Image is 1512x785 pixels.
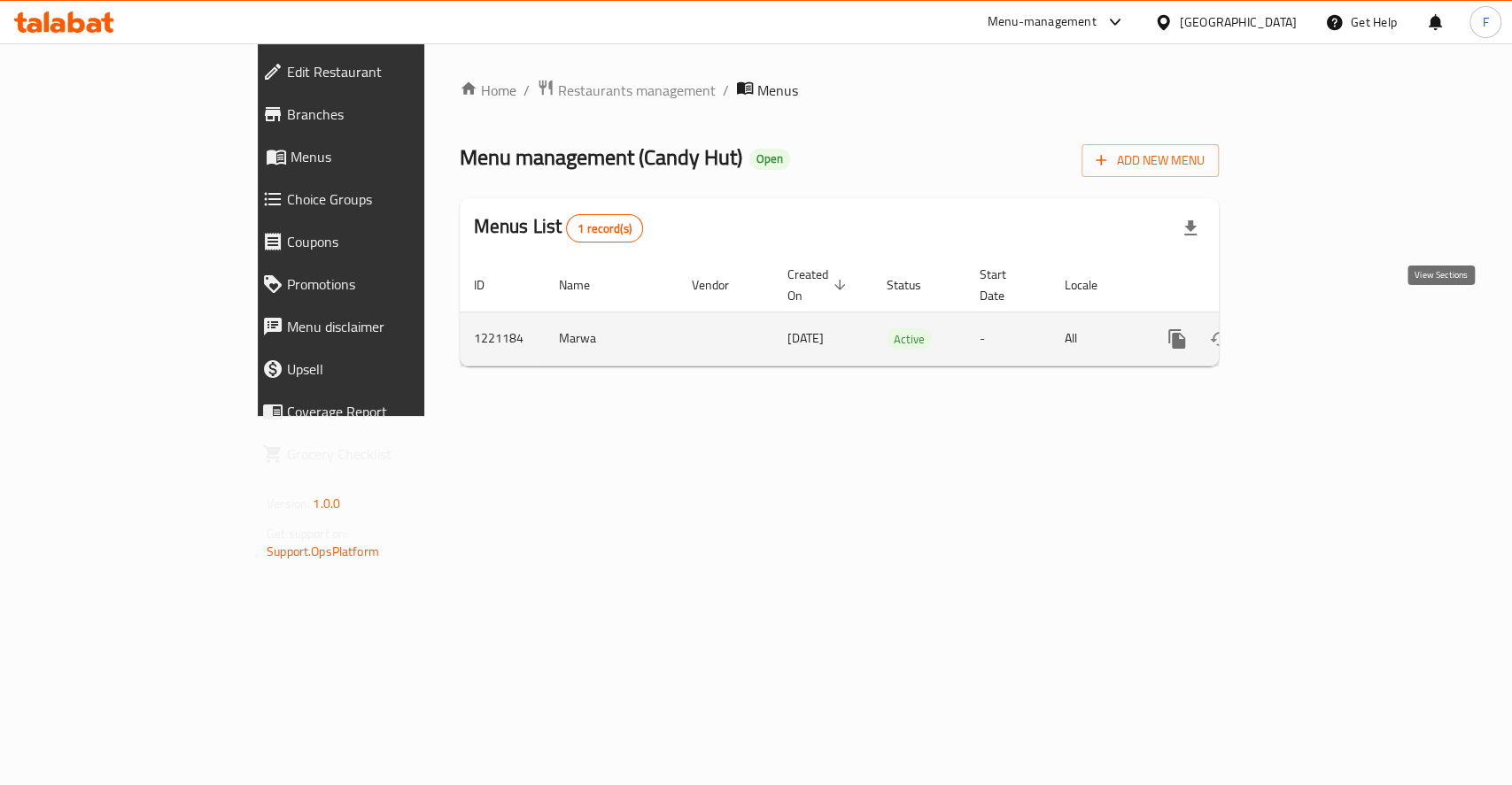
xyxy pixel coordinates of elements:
[287,273,496,295] span: Promotions
[558,80,716,101] span: Restaurants management
[474,213,643,242] h2: Menus List
[287,104,496,125] span: Branches
[1482,12,1488,32] span: F
[1142,258,1340,312] th: Actions
[248,263,510,305] a: Promotions
[545,312,678,366] td: Marwa
[1051,312,1142,366] td: All
[248,220,510,263] a: Coupons
[749,151,790,166] span: Open
[523,80,530,101] li: /
[267,522,348,545] span: Get support on:
[1082,144,1219,177] button: Add New Menu
[566,214,643,242] div: Total records count
[291,146,496,167] span: Menus
[248,50,510,93] a: Edit Restaurant
[1065,274,1120,296] span: Locale
[248,93,510,135] a: Branches
[1096,150,1205,172] span: Add New Menu
[692,274,752,296] span: Vendor
[1169,207,1212,250] div: Export file
[248,135,510,178] a: Menus
[248,390,510,433] a: Coverage Report
[313,492,340,515] span: 1.0.0
[887,328,932,350] div: Active
[287,401,496,422] span: Coverage Report
[887,274,944,296] span: Status
[980,264,1029,306] span: Start Date
[287,189,496,210] span: Choice Groups
[723,80,729,101] li: /
[287,316,496,337] span: Menu disclaimer
[267,492,310,515] span: Version:
[248,348,510,390] a: Upsell
[757,80,798,101] span: Menus
[567,220,642,237] span: 1 record(s)
[887,329,932,350] span: Active
[1156,318,1198,360] button: more
[287,443,496,465] span: Grocery Checklist
[787,327,824,350] span: [DATE]
[248,178,510,220] a: Choice Groups
[287,231,496,252] span: Coupons
[474,274,508,296] span: ID
[1198,318,1241,360] button: Change Status
[287,61,496,82] span: Edit Restaurant
[287,358,496,380] span: Upsell
[965,312,1051,366] td: -
[787,264,851,306] span: Created On
[267,540,379,563] a: Support.OpsPlatform
[248,305,510,348] a: Menu disclaimer
[537,79,716,102] a: Restaurants management
[1180,12,1297,32] div: [GEOGRAPHIC_DATA]
[749,149,790,170] div: Open
[248,433,510,475] a: Grocery Checklist
[460,137,742,177] span: Menu management ( Candy Hut )
[460,258,1340,366] table: enhanced table
[460,79,1219,102] nav: breadcrumb
[988,12,1097,33] div: Menu-management
[559,274,613,296] span: Name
